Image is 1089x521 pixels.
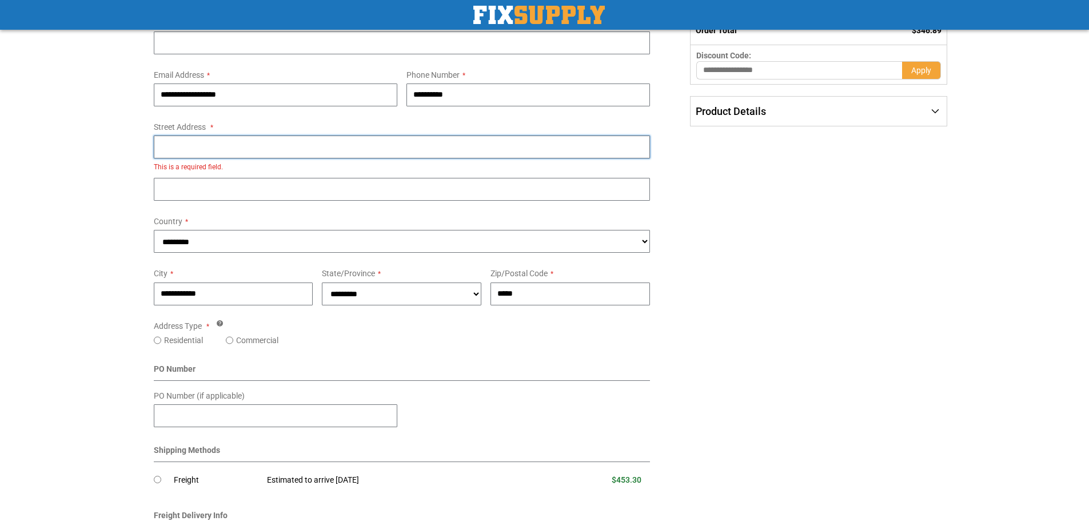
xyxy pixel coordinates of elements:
[473,6,605,24] img: Fix Industrial Supply
[174,468,258,493] td: Freight
[154,363,651,381] div: PO Number
[473,6,605,24] a: store logo
[912,26,942,35] span: $346.89
[258,468,533,493] td: Estimated to arrive [DATE]
[164,335,203,346] label: Residential
[696,51,751,60] span: Discount Code:
[154,444,651,462] div: Shipping Methods
[154,70,204,79] span: Email Address
[406,70,460,79] span: Phone Number
[612,475,641,484] span: $453.30
[911,66,931,75] span: Apply
[154,321,202,331] span: Address Type
[154,391,245,400] span: PO Number (if applicable)
[154,269,167,278] span: City
[236,335,278,346] label: Commercial
[902,61,941,79] button: Apply
[696,26,737,35] strong: Order Total
[154,122,206,132] span: Street Address
[154,163,223,171] span: This is a required field.
[154,217,182,226] span: Country
[490,269,548,278] span: Zip/Postal Code
[696,105,766,117] span: Product Details
[322,269,375,278] span: State/Province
